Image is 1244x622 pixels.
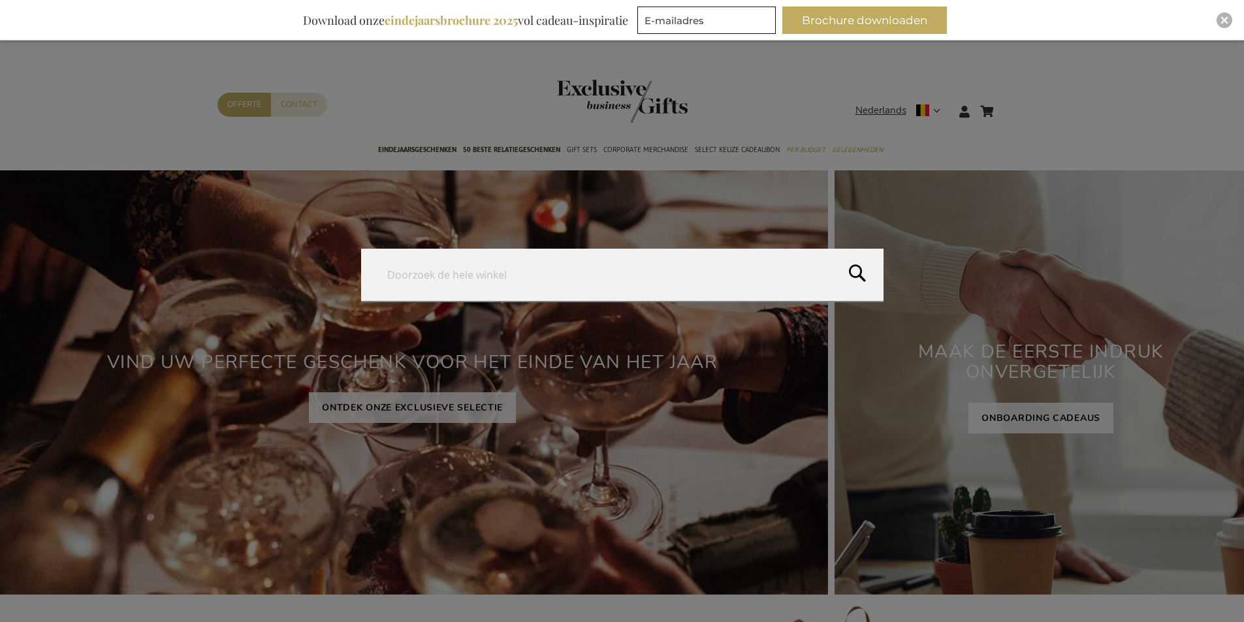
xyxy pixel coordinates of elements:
img: Close [1220,16,1228,24]
button: Brochure downloaden [782,7,947,34]
input: Doorzoek de hele winkel [361,249,884,301]
div: Download onze vol cadeau-inspiratie [297,7,634,34]
input: E-mailadres [637,7,776,34]
form: marketing offers and promotions [637,7,780,38]
b: eindejaarsbrochure 2025 [385,12,518,28]
div: Close [1217,12,1232,28]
